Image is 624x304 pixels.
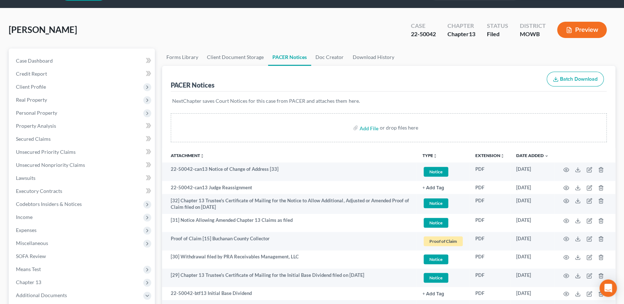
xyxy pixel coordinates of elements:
[470,194,510,214] td: PDF
[423,272,464,284] a: Notice
[487,30,508,38] div: Filed
[519,30,546,38] div: MOWB
[510,269,555,287] td: [DATE]
[16,227,37,233] span: Expenses
[423,253,464,265] a: Notice
[470,232,510,250] td: PDF
[16,253,46,259] span: SOFA Review
[560,76,598,82] span: Batch Download
[557,22,607,38] button: Preview
[16,136,51,142] span: Secured Claims
[487,22,508,30] div: Status
[468,30,475,37] span: 13
[424,236,463,246] span: Proof of Claim
[16,188,62,194] span: Executory Contracts
[162,194,417,214] td: [32] Chapter 13 Trustee's Certificate of Mailing for the Notice to Allow Additional, Adjusted or ...
[411,30,436,38] div: 22-50042
[16,97,47,103] span: Real Property
[9,24,77,35] span: [PERSON_NAME]
[423,184,464,191] a: + Add Tag
[510,181,555,194] td: [DATE]
[203,48,268,66] a: Client Document Storage
[470,269,510,287] td: PDF
[470,287,510,300] td: PDF
[544,154,549,158] i: expand_more
[162,48,203,66] a: Forms Library
[16,214,33,220] span: Income
[162,214,417,232] td: [31] Notice Allowing Amended Chapter 13 Claims as filed
[516,153,549,158] a: Date Added expand_more
[599,279,617,297] div: Open Intercom Messenger
[16,149,76,155] span: Unsecured Priority Claims
[162,250,417,269] td: [30] Withdrawal filed by PRA Receivables Management, LLC
[16,175,35,181] span: Lawsuits
[10,132,155,145] a: Secured Claims
[10,250,155,263] a: SOFA Review
[423,290,464,297] a: + Add Tag
[171,153,204,158] a: Attachmentunfold_more
[423,292,444,296] button: + Add Tag
[424,218,448,228] span: Notice
[423,153,437,158] button: TYPEunfold_more
[10,185,155,198] a: Executory Contracts
[171,81,215,89] div: PACER Notices
[16,110,57,116] span: Personal Property
[162,181,417,194] td: 22-50042-can13 Judge Reassignment
[470,250,510,269] td: PDF
[16,266,41,272] span: Means Test
[433,154,437,158] i: unfold_more
[519,22,546,30] div: District
[10,159,155,172] a: Unsecured Nonpriority Claims
[411,22,436,30] div: Case
[16,292,67,298] span: Additional Documents
[423,217,464,229] a: Notice
[16,58,53,64] span: Case Dashboard
[162,287,417,300] td: 22-50042-btf13 Initial Base Dividend
[268,48,311,66] a: PACER Notices
[470,181,510,194] td: PDF
[10,119,155,132] a: Property Analysis
[380,124,418,131] div: or drop files here
[16,123,56,129] span: Property Analysis
[423,235,464,247] a: Proof of Claim
[424,273,448,283] span: Notice
[162,232,417,250] td: Proof of Claim [15] Buchanan County Collector
[10,67,155,80] a: Credit Report
[10,54,155,67] a: Case Dashboard
[470,162,510,181] td: PDF
[547,72,604,87] button: Batch Download
[475,153,505,158] a: Extensionunfold_more
[510,162,555,181] td: [DATE]
[200,154,204,158] i: unfold_more
[311,48,348,66] a: Doc Creator
[10,145,155,159] a: Unsecured Priority Claims
[423,186,444,190] button: + Add Tag
[423,197,464,209] a: Notice
[424,167,448,177] span: Notice
[162,162,417,181] td: 22-50042-can13 Notice of Change of Address [33]
[510,250,555,269] td: [DATE]
[162,269,417,287] td: [29] Chapter 13 Trustee's Certificate of Mailing for the Initial Base Dividend filed on [DATE]
[423,166,464,178] a: Notice
[510,214,555,232] td: [DATE]
[16,84,46,90] span: Client Profile
[16,201,82,207] span: Codebtors Insiders & Notices
[500,154,505,158] i: unfold_more
[172,97,605,105] p: NextChapter saves Court Notices for this case from PACER and attaches them here.
[16,71,47,77] span: Credit Report
[510,287,555,300] td: [DATE]
[510,194,555,214] td: [DATE]
[348,48,398,66] a: Download History
[16,162,85,168] span: Unsecured Nonpriority Claims
[510,232,555,250] td: [DATE]
[447,30,475,38] div: Chapter
[16,279,41,285] span: Chapter 13
[447,22,475,30] div: Chapter
[424,198,448,208] span: Notice
[10,172,155,185] a: Lawsuits
[16,240,48,246] span: Miscellaneous
[470,214,510,232] td: PDF
[424,254,448,264] span: Notice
